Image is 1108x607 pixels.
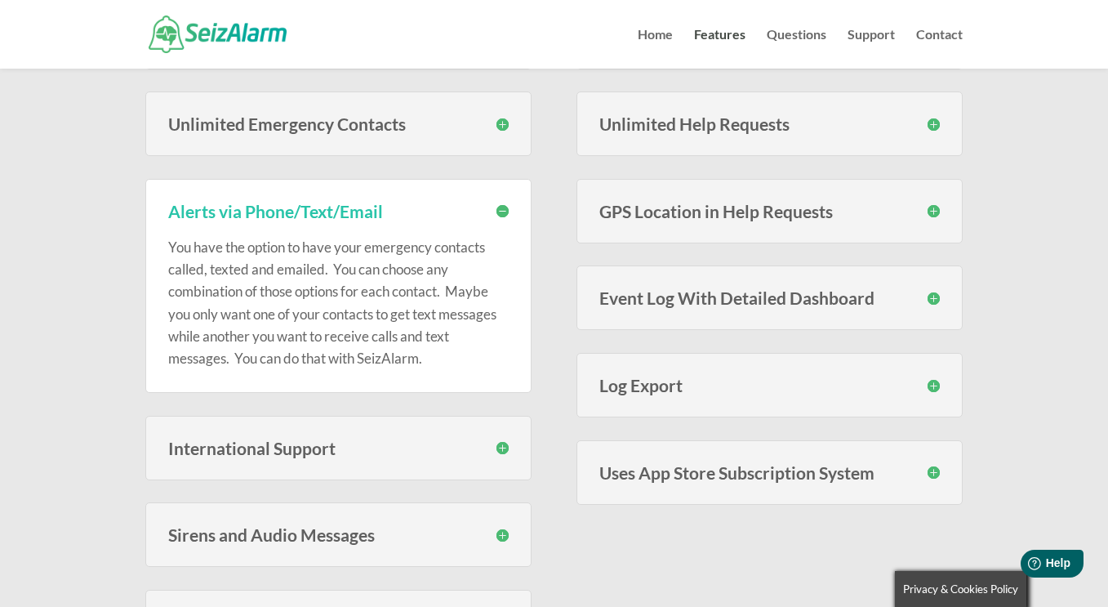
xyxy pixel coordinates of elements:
[599,289,940,306] h3: Event Log With Detailed Dashboard
[767,29,826,69] a: Questions
[168,236,509,369] p: You have the option to have your emergency contacts called, texted and emailed. You can choose an...
[168,526,509,543] h3: Sirens and Audio Messages
[638,29,673,69] a: Home
[149,16,287,52] img: SeizAlarm
[599,377,940,394] h3: Log Export
[848,29,895,69] a: Support
[599,464,940,481] h3: Uses App Store Subscription System
[903,582,1018,596] span: Privacy & Cookies Policy
[694,29,745,69] a: Features
[168,203,509,220] h3: Alerts via Phone/Text/Email
[168,115,509,132] h3: Unlimited Emergency Contacts
[599,115,940,132] h3: Unlimited Help Requests
[168,440,509,457] h3: International Support
[963,543,1090,589] iframe: Help widget launcher
[599,203,940,220] h3: GPS Location in Help Requests
[916,29,963,69] a: Contact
